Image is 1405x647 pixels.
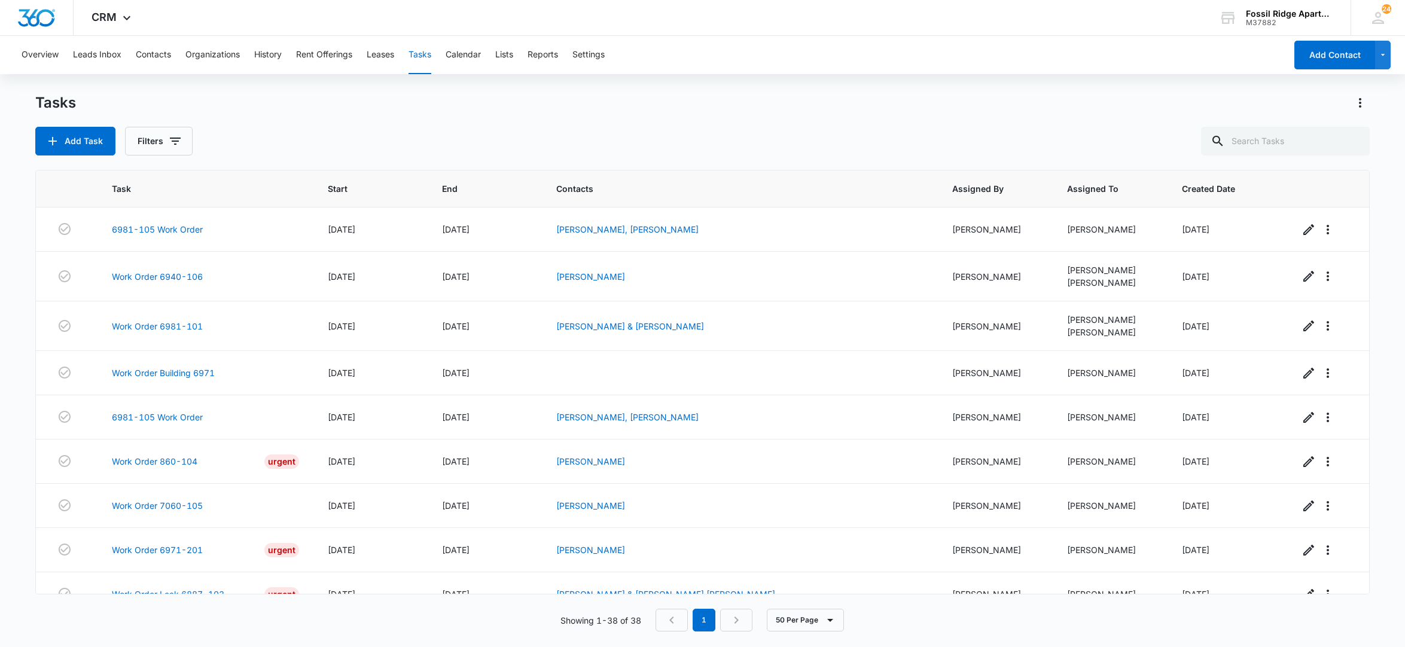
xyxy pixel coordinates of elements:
[112,455,197,468] a: Work Order 860-104
[446,36,481,74] button: Calendar
[112,182,282,195] span: Task
[1067,367,1153,379] div: [PERSON_NAME]
[296,36,352,74] button: Rent Offerings
[1067,455,1153,468] div: [PERSON_NAME]
[952,320,1038,332] div: [PERSON_NAME]
[442,589,470,599] span: [DATE]
[556,456,625,466] a: [PERSON_NAME]
[1067,313,1153,326] div: [PERSON_NAME]
[254,36,282,74] button: History
[442,224,470,234] span: [DATE]
[442,500,470,511] span: [DATE]
[1182,368,1209,378] span: [DATE]
[952,544,1038,556] div: [PERSON_NAME]
[328,456,355,466] span: [DATE]
[952,499,1038,512] div: [PERSON_NAME]
[1382,4,1391,14] div: notifications count
[1067,182,1136,195] span: Assigned To
[1067,588,1153,600] div: [PERSON_NAME]
[952,223,1038,236] div: [PERSON_NAME]
[693,609,715,631] em: 1
[112,544,203,556] a: Work Order 6971-201
[328,368,355,378] span: [DATE]
[125,127,193,155] button: Filters
[952,588,1038,600] div: [PERSON_NAME]
[556,321,704,331] a: [PERSON_NAME] & [PERSON_NAME]
[367,36,394,74] button: Leases
[1294,41,1375,69] button: Add Contact
[1351,93,1370,112] button: Actions
[952,367,1038,379] div: [PERSON_NAME]
[328,545,355,555] span: [DATE]
[1182,545,1209,555] span: [DATE]
[442,321,470,331] span: [DATE]
[1246,19,1333,27] div: account id
[328,412,355,422] span: [DATE]
[556,589,775,599] a: [PERSON_NAME] & [PERSON_NAME] [PERSON_NAME]
[22,36,59,74] button: Overview
[1182,271,1209,282] span: [DATE]
[556,500,625,511] a: [PERSON_NAME]
[495,36,513,74] button: Lists
[73,36,121,74] button: Leads Inbox
[1182,589,1209,599] span: [DATE]
[442,182,510,195] span: End
[1067,264,1153,276] div: [PERSON_NAME]
[409,36,431,74] button: Tasks
[328,321,355,331] span: [DATE]
[767,609,844,631] button: 50 Per Page
[1382,4,1391,14] span: 24
[264,543,299,557] div: Urgent
[112,367,215,379] a: Work Order Building 6971
[1067,499,1153,512] div: [PERSON_NAME]
[1182,456,1209,466] span: [DATE]
[556,224,699,234] a: [PERSON_NAME], [PERSON_NAME]
[1067,276,1153,289] div: [PERSON_NAME]
[952,182,1021,195] span: Assigned By
[442,545,470,555] span: [DATE]
[328,271,355,282] span: [DATE]
[1182,182,1253,195] span: Created Date
[328,182,396,195] span: Start
[556,271,625,282] a: [PERSON_NAME]
[952,411,1038,423] div: [PERSON_NAME]
[528,36,558,74] button: Reports
[1201,127,1370,155] input: Search Tasks
[112,223,203,236] a: 6981-105 Work Order
[35,94,76,112] h1: Tasks
[560,614,641,627] p: Showing 1-38 of 38
[112,320,203,332] a: Work Order 6981-101
[92,11,117,23] span: CRM
[1182,321,1209,331] span: [DATE]
[1067,544,1153,556] div: [PERSON_NAME]
[1182,412,1209,422] span: [DATE]
[1067,411,1153,423] div: [PERSON_NAME]
[112,499,203,512] a: Work Order 7060-105
[952,455,1038,468] div: [PERSON_NAME]
[442,368,470,378] span: [DATE]
[1067,223,1153,236] div: [PERSON_NAME]
[556,412,699,422] a: [PERSON_NAME], [PERSON_NAME]
[112,588,224,600] a: Work Order Leak 6887-103
[442,456,470,466] span: [DATE]
[1182,224,1209,234] span: [DATE]
[185,36,240,74] button: Organizations
[556,182,906,195] span: Contacts
[112,270,203,283] a: Work Order 6940-106
[328,224,355,234] span: [DATE]
[1067,326,1153,338] div: [PERSON_NAME]
[556,545,625,555] a: [PERSON_NAME]
[1246,9,1333,19] div: account name
[442,412,470,422] span: [DATE]
[112,411,203,423] a: 6981-105 Work Order
[35,127,115,155] button: Add Task
[442,271,470,282] span: [DATE]
[328,589,355,599] span: [DATE]
[952,270,1038,283] div: [PERSON_NAME]
[264,454,299,469] div: Urgent
[1182,500,1209,511] span: [DATE]
[572,36,605,74] button: Settings
[264,587,299,602] div: Urgent
[328,500,355,511] span: [DATE]
[656,609,752,631] nav: Pagination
